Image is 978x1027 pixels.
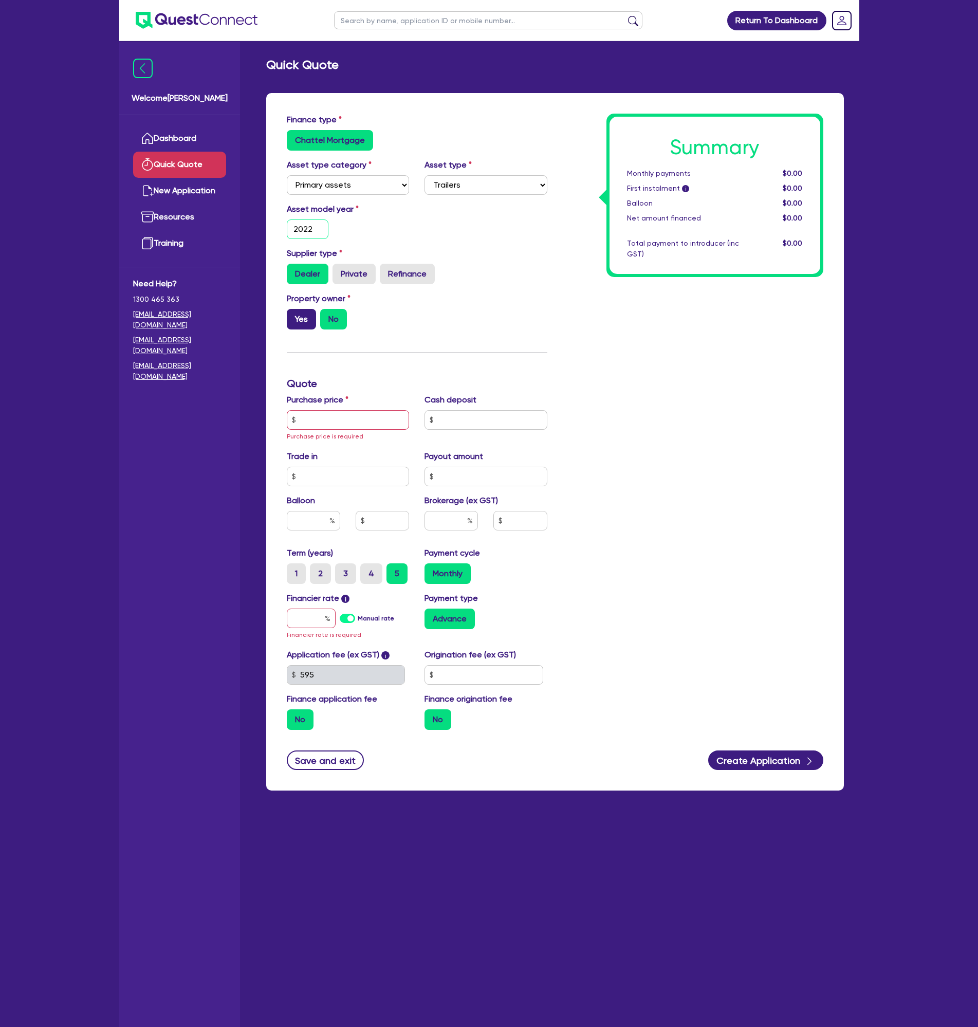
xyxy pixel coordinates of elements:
label: Asset type [425,159,472,171]
span: $0.00 [783,199,802,207]
label: Finance application fee [287,693,377,705]
label: Manual rate [358,614,394,623]
div: Balloon [619,198,747,209]
label: Balloon [287,494,315,507]
label: No [287,709,313,730]
label: Dealer [287,264,328,284]
div: First instalment [619,183,747,194]
label: Monthly [425,563,471,584]
a: Resources [133,204,226,230]
label: Refinance [380,264,435,284]
h2: Quick Quote [266,58,339,72]
button: Create Application [708,750,823,770]
span: Financier rate is required [287,631,361,638]
a: Quick Quote [133,152,226,178]
label: Payment type [425,592,478,604]
label: Asset type category [287,159,372,171]
label: Financier rate [287,592,350,604]
span: i [682,185,689,192]
img: quick-quote [141,158,154,171]
label: 5 [386,563,408,584]
a: Return To Dashboard [727,11,826,30]
label: No [425,709,451,730]
label: Purchase price [287,394,348,406]
span: $0.00 [783,169,802,177]
a: [EMAIL_ADDRESS][DOMAIN_NAME] [133,309,226,331]
label: Payment cycle [425,547,480,559]
label: Finance origination fee [425,693,512,705]
button: Save and exit [287,750,364,770]
label: Brokerage (ex GST) [425,494,498,507]
label: Advance [425,609,475,629]
img: training [141,237,154,249]
a: Dropdown toggle [828,7,855,34]
label: Trade in [287,450,318,463]
a: [EMAIL_ADDRESS][DOMAIN_NAME] [133,360,226,382]
label: Property owner [287,292,350,305]
img: resources [141,211,154,223]
img: quest-connect-logo-blue [136,12,257,29]
label: Term (years) [287,547,333,559]
label: Payout amount [425,450,483,463]
a: Training [133,230,226,256]
span: $0.00 [783,239,802,247]
label: No [320,309,347,329]
label: 2 [310,563,331,584]
label: Chattel Mortgage [287,130,373,151]
label: 3 [335,563,356,584]
span: $0.00 [783,184,802,192]
img: icon-menu-close [133,59,153,78]
span: 1300 465 363 [133,294,226,305]
div: Net amount financed [619,213,747,224]
label: Origination fee (ex GST) [425,649,516,661]
h3: Quote [287,377,547,390]
span: $0.00 [783,214,802,222]
label: Private [333,264,376,284]
label: Yes [287,309,316,329]
label: Cash deposit [425,394,476,406]
span: Purchase price is required [287,433,363,440]
label: Supplier type [287,247,342,260]
span: i [341,595,349,603]
div: Monthly payments [619,168,747,179]
h1: Summary [627,135,803,160]
a: Dashboard [133,125,226,152]
label: 4 [360,563,382,584]
label: Asset model year [279,203,417,215]
a: New Application [133,178,226,204]
span: i [381,651,390,659]
label: Finance type [287,114,342,126]
label: 1 [287,563,306,584]
span: Need Help? [133,278,226,290]
img: new-application [141,185,154,197]
input: Search by name, application ID or mobile number... [334,11,642,29]
a: [EMAIL_ADDRESS][DOMAIN_NAME] [133,335,226,356]
span: Welcome [PERSON_NAME] [132,92,228,104]
div: Total payment to introducer (inc GST) [619,238,747,260]
label: Application fee (ex GST) [287,649,379,661]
